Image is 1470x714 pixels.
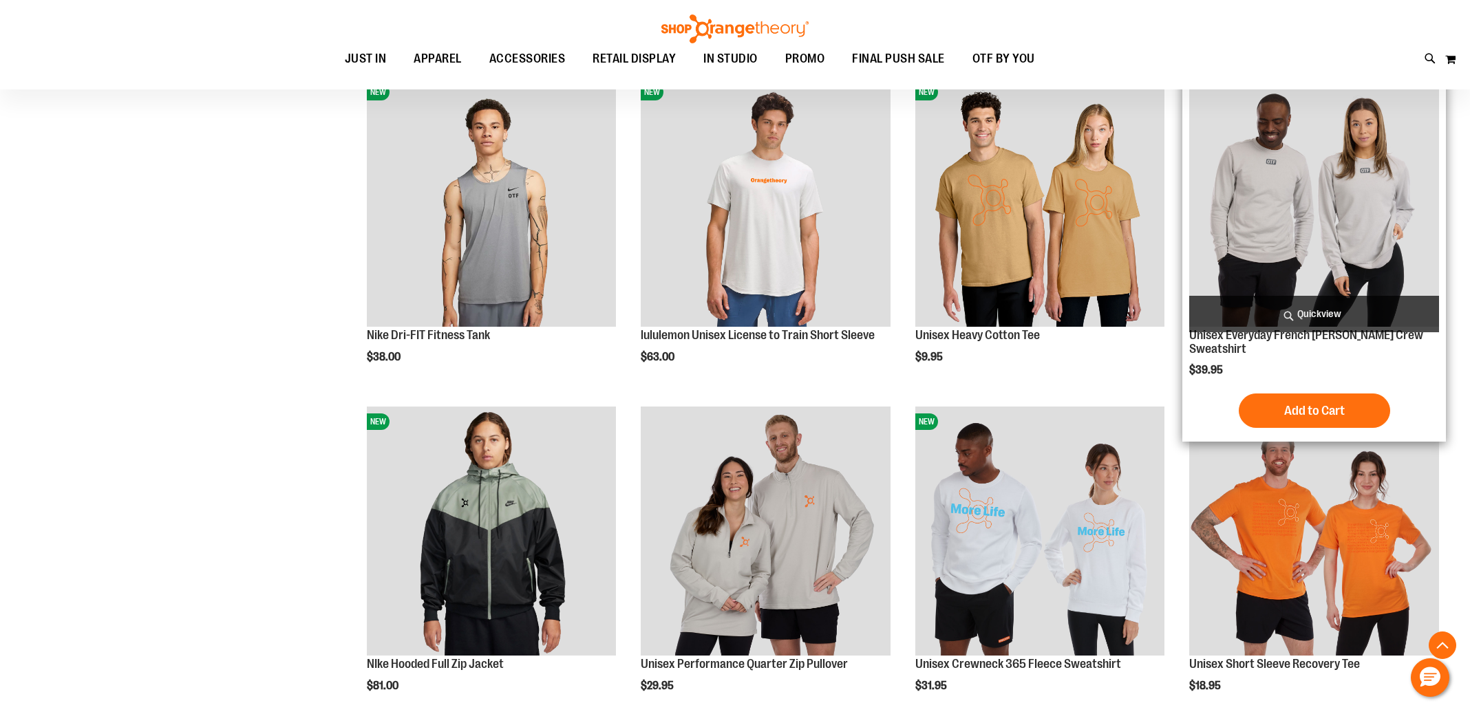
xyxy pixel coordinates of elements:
button: Add to Cart [1239,393,1390,428]
a: Nike Dri-FIT Fitness TankNEW [367,77,617,329]
span: FINAL PUSH SALE [852,43,945,74]
a: NIke Hooded Full Zip JacketNEW [367,407,617,658]
a: Unisex Short Sleeve Recovery Tee [1189,657,1360,671]
a: ACCESSORIES [476,43,579,75]
img: Nike Dri-FIT Fitness Tank [367,77,617,327]
img: Unisex Everyday French Terry Crew Sweatshirt [1189,77,1439,327]
a: IN STUDIO [690,43,771,75]
a: lululemon Unisex License to Train Short Sleeve [641,328,875,342]
img: Unisex Heavy Cotton Tee [915,77,1165,327]
a: Unisex Short Sleeve Recovery TeeNEW [1189,407,1439,658]
span: NEW [915,413,938,430]
a: RETAIL DISPLAY [579,43,690,75]
span: $39.95 [1189,364,1225,376]
a: Nike Dri-FIT Fitness Tank [367,328,490,342]
a: Unisex Performance Quarter Zip Pullover [641,657,848,671]
span: Add to Cart [1284,403,1345,418]
a: lululemon Unisex License to Train Short SleeveNEW [641,77,891,329]
span: PROMO [785,43,825,74]
span: NEW [641,84,663,100]
img: NIke Hooded Full Zip Jacket [367,407,617,656]
span: $81.00 [367,680,401,692]
img: lululemon Unisex License to Train Short Sleeve [641,77,891,327]
span: $63.00 [641,351,677,363]
span: NEW [367,413,390,430]
div: product [634,70,897,398]
span: $18.95 [1189,680,1223,692]
div: product [1182,70,1446,442]
span: ACCESSORIES [489,43,566,74]
a: OTF BY YOU [959,43,1049,75]
a: Unisex Everyday French [PERSON_NAME] Crew Sweatshirt [1189,328,1423,356]
img: Unisex Short Sleeve Recovery Tee [1189,407,1439,656]
span: NEW [367,84,390,100]
a: Unisex Heavy Cotton Tee [915,328,1040,342]
span: $29.95 [641,680,676,692]
a: NIke Hooded Full Zip Jacket [367,657,504,671]
img: Unisex Performance Quarter Zip Pullover [641,407,891,656]
span: $31.95 [915,680,949,692]
a: Unisex Crewneck 365 Fleece SweatshirtNEW [915,407,1165,658]
span: $9.95 [915,351,945,363]
span: IN STUDIO [703,43,758,74]
a: Unisex Heavy Cotton TeeNEW [915,77,1165,329]
span: JUST IN [345,43,387,74]
a: APPAREL [400,43,476,74]
span: NEW [915,84,938,100]
a: JUST IN [331,43,401,75]
div: product [360,70,624,398]
a: PROMO [771,43,839,75]
button: Back To Top [1429,631,1456,659]
button: Hello, have a question? Let’s chat. [1411,658,1449,697]
div: product [908,70,1172,398]
img: Unisex Crewneck 365 Fleece Sweatshirt [915,407,1165,656]
a: Unisex Crewneck 365 Fleece Sweatshirt [915,657,1121,671]
a: Quickview [1189,296,1439,332]
a: Unisex Everyday French Terry Crew Sweatshirt [1189,77,1439,329]
span: APPAREL [414,43,462,74]
span: OTF BY YOU [972,43,1035,74]
a: Unisex Performance Quarter Zip Pullover [641,407,891,658]
span: $38.00 [367,351,403,363]
img: Shop Orangetheory [659,14,811,43]
a: FINAL PUSH SALE [838,43,959,75]
span: RETAIL DISPLAY [593,43,676,74]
